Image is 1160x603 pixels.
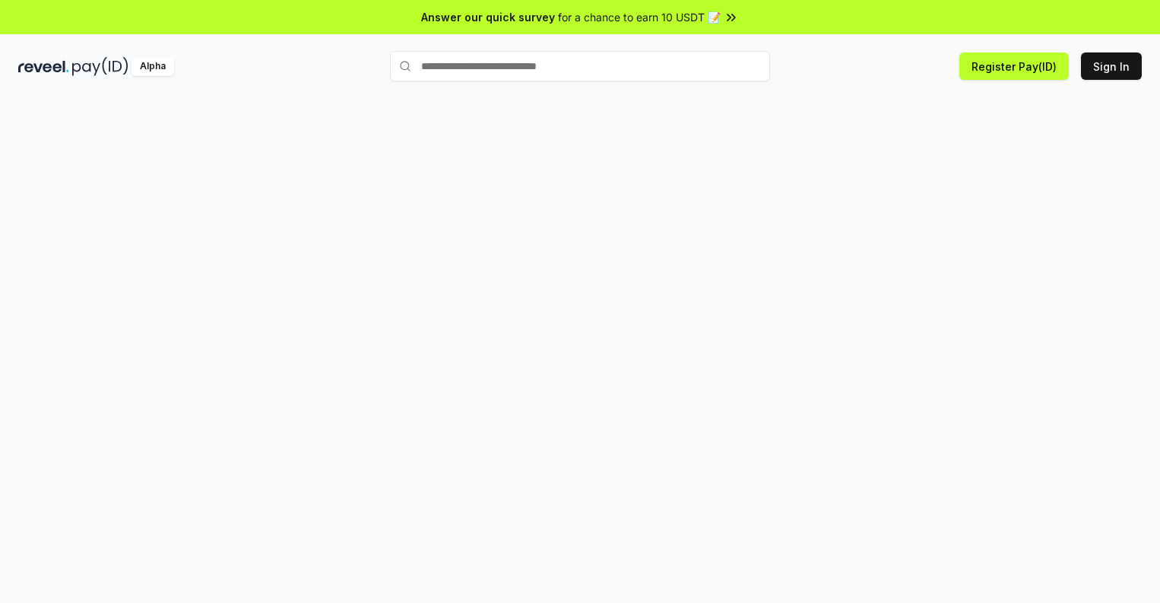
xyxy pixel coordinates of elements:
[959,52,1069,80] button: Register Pay(ID)
[18,57,69,76] img: reveel_dark
[1081,52,1142,80] button: Sign In
[72,57,128,76] img: pay_id
[421,9,555,25] span: Answer our quick survey
[132,57,174,76] div: Alpha
[558,9,721,25] span: for a chance to earn 10 USDT 📝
